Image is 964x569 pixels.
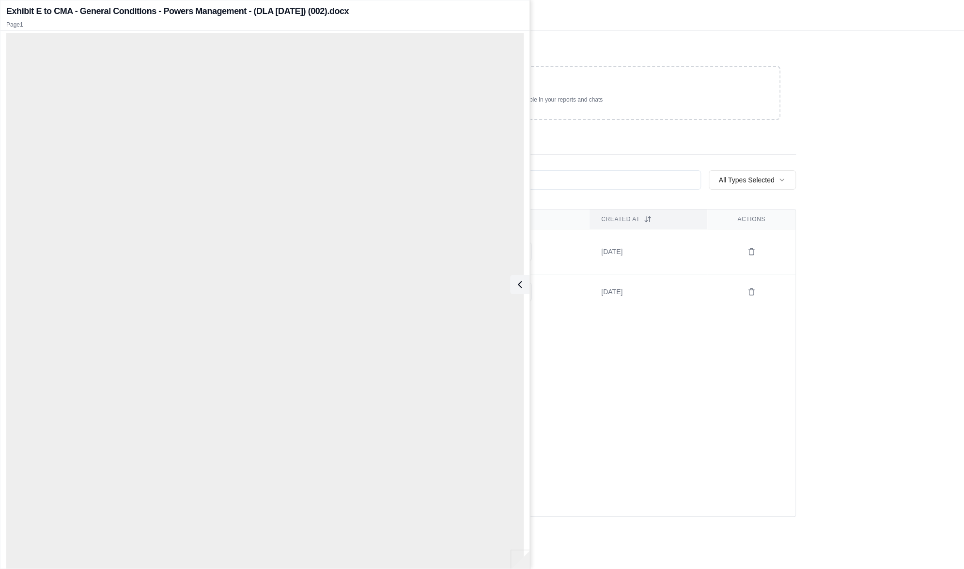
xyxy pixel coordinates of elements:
h2: Exhibit E to CMA - General Conditions - Powers Management - (DLA [DATE]) (002).docx [6,4,349,18]
button: Delete CM Agreement - NHL - Powers Management - (DLA 9.29.25).docx [744,284,759,299]
td: [DATE] [590,274,707,310]
td: [DATE] [590,229,707,274]
p: Page 1 [6,21,524,29]
button: All Types Selected [709,170,796,190]
th: Actions [707,210,795,229]
span: All Types Selected [719,175,775,185]
div: Created At [601,215,696,223]
button: Delete Exhibit E to CMA - General Conditions - Powers Management - (DLA 9.29.25) (002).docx [744,244,759,259]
